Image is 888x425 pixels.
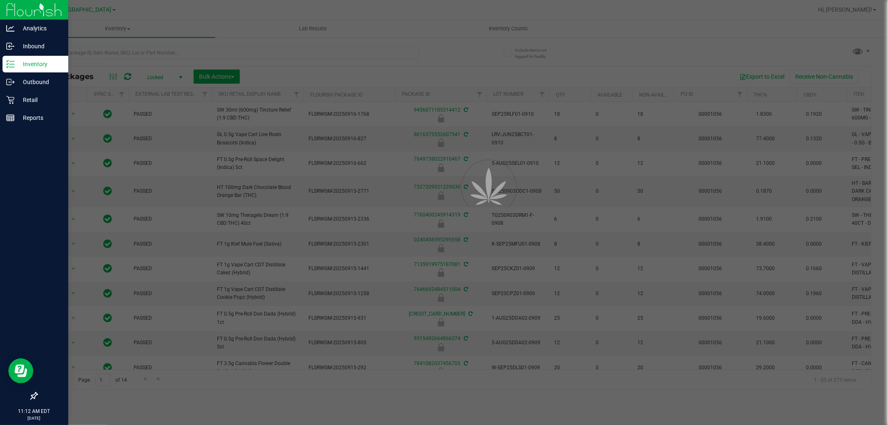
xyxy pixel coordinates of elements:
p: 11:12 AM EDT [4,408,65,415]
inline-svg: Outbound [6,78,15,86]
inline-svg: Inventory [6,60,15,68]
p: Inbound [15,41,65,51]
p: Analytics [15,23,65,33]
inline-svg: Analytics [6,24,15,32]
p: [DATE] [4,415,65,421]
p: Outbound [15,77,65,87]
inline-svg: Reports [6,114,15,122]
p: Reports [15,113,65,123]
iframe: Resource center [8,358,33,383]
inline-svg: Retail [6,96,15,104]
p: Inventory [15,59,65,69]
p: Retail [15,95,65,105]
inline-svg: Inbound [6,42,15,50]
